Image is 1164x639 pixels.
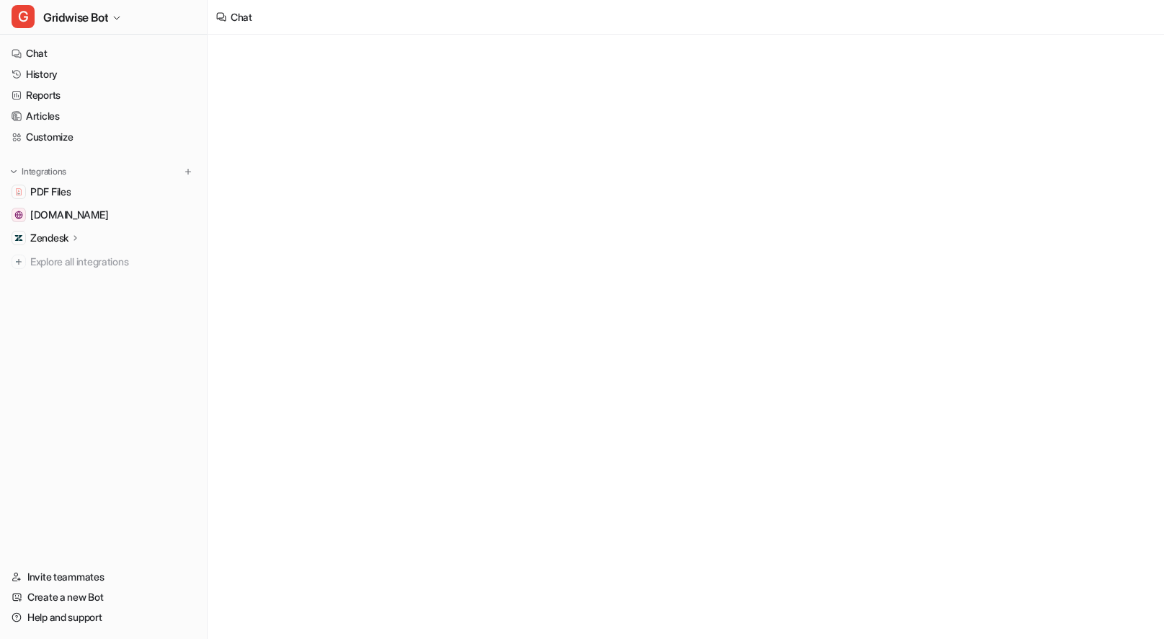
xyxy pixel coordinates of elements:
button: Integrations [6,164,71,179]
span: G [12,5,35,28]
a: Reports [6,85,201,105]
a: Help and support [6,607,201,627]
p: Integrations [22,166,66,177]
img: PDF Files [14,188,23,196]
span: Explore all integrations [30,250,195,273]
a: Customize [6,127,201,147]
a: Create a new Bot [6,587,201,607]
a: History [6,64,201,84]
a: Articles [6,106,201,126]
a: PDF FilesPDF Files [6,182,201,202]
img: menu_add.svg [183,167,193,177]
img: Zendesk [14,234,23,242]
a: Invite teammates [6,567,201,587]
img: gridwise.io [14,211,23,219]
span: PDF Files [30,185,71,199]
img: explore all integrations [12,255,26,269]
span: Gridwise Bot [43,7,108,27]
p: Zendesk [30,231,68,245]
a: Chat [6,43,201,63]
div: Chat [231,9,252,25]
a: Explore all integrations [6,252,201,272]
a: gridwise.io[DOMAIN_NAME] [6,205,201,225]
span: [DOMAIN_NAME] [30,208,108,222]
img: expand menu [9,167,19,177]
